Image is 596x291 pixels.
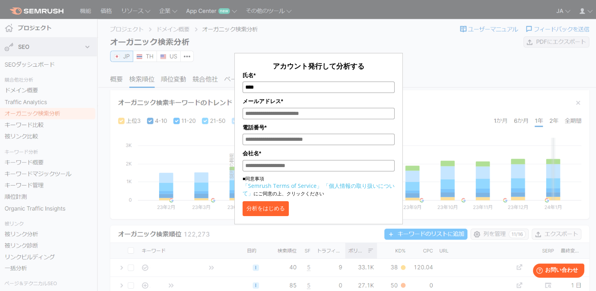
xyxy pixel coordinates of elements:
label: 電話番号* [243,123,395,132]
button: 分析をはじめる [243,201,289,216]
a: 「Semrush Terms of Service」 [243,182,322,189]
span: アカウント発行して分析する [273,61,364,71]
iframe: Help widget launcher [526,260,587,282]
a: 「個人情報の取り扱いについて」 [243,182,395,197]
p: ■同意事項 にご同意の上、クリックください [243,175,395,197]
label: メールアドレス* [243,97,395,105]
